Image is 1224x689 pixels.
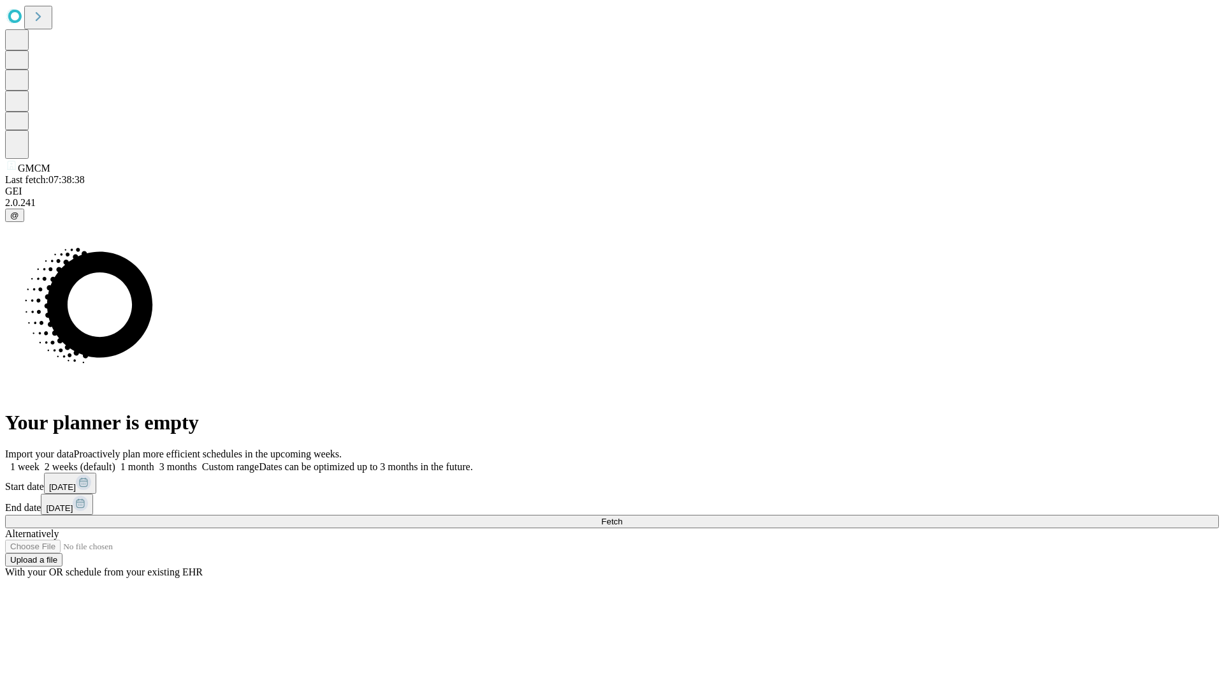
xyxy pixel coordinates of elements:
[74,448,342,459] span: Proactively plan more efficient schedules in the upcoming weeks.
[45,461,115,472] span: 2 weeks (default)
[5,197,1219,209] div: 2.0.241
[5,473,1219,494] div: Start date
[5,567,203,577] span: With your OR schedule from your existing EHR
[5,209,24,222] button: @
[5,411,1219,434] h1: Your planner is empty
[5,494,1219,515] div: End date
[259,461,472,472] span: Dates can be optimized up to 3 months in the future.
[10,211,19,220] span: @
[202,461,259,472] span: Custom range
[10,461,40,472] span: 1 week
[120,461,154,472] span: 1 month
[41,494,93,515] button: [DATE]
[601,517,622,526] span: Fetch
[5,174,85,185] span: Last fetch: 07:38:38
[159,461,197,472] span: 3 months
[44,473,96,494] button: [DATE]
[5,528,59,539] span: Alternatively
[5,186,1219,197] div: GEI
[46,503,73,513] span: [DATE]
[5,448,74,459] span: Import your data
[5,553,62,567] button: Upload a file
[49,482,76,492] span: [DATE]
[18,163,50,174] span: GMCM
[5,515,1219,528] button: Fetch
